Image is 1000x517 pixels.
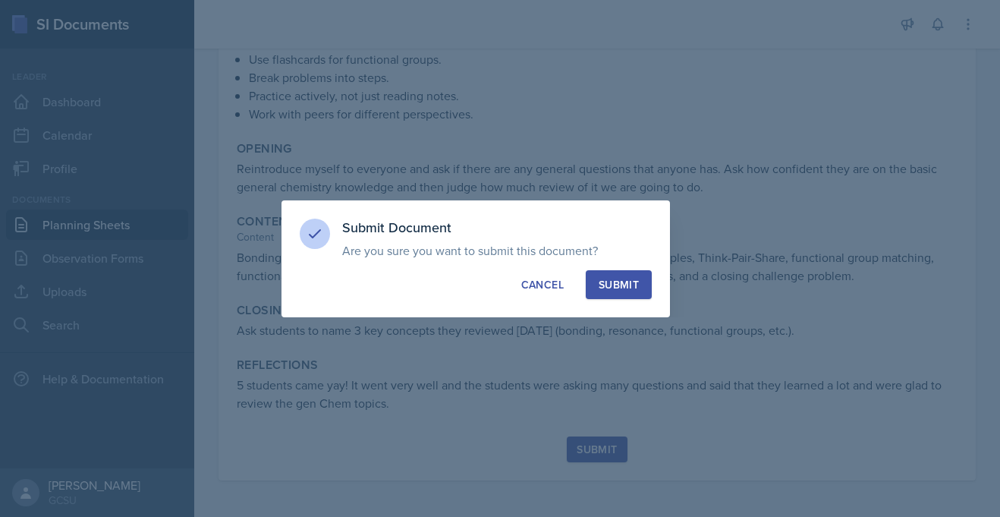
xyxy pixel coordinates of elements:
[599,277,639,292] div: Submit
[342,219,652,237] h3: Submit Document
[521,277,564,292] div: Cancel
[342,243,652,258] p: Are you sure you want to submit this document?
[508,270,577,299] button: Cancel
[586,270,652,299] button: Submit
